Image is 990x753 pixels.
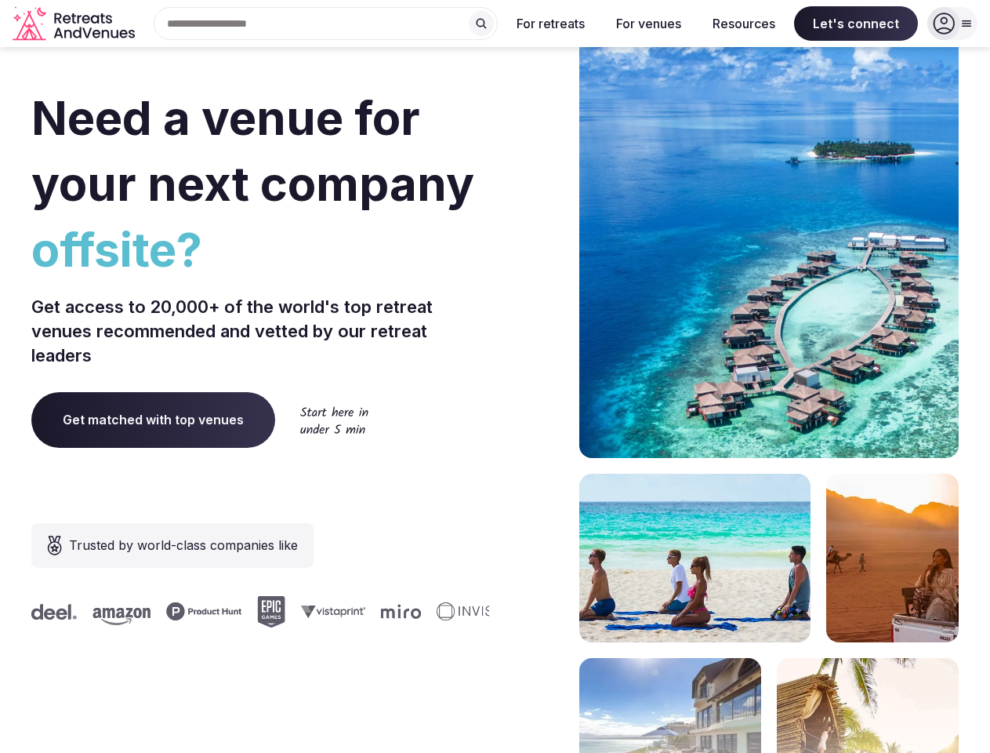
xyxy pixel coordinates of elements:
a: Visit the homepage [13,6,138,42]
span: Let's connect [794,6,918,41]
img: woman sitting in back of truck with camels [826,474,959,642]
svg: Retreats and Venues company logo [13,6,138,42]
span: offsite? [31,216,489,282]
button: For venues [604,6,694,41]
span: Need a venue for your next company [31,89,474,212]
svg: Deel company logo [31,604,76,620]
svg: Miro company logo [380,604,420,619]
svg: Epic Games company logo [256,596,285,627]
button: Resources [700,6,788,41]
img: yoga on tropical beach [579,474,810,642]
p: Get access to 20,000+ of the world's top retreat venues recommended and vetted by our retreat lea... [31,295,489,367]
button: For retreats [504,6,597,41]
svg: Vistaprint company logo [300,605,364,618]
span: Trusted by world-class companies like [69,536,298,555]
svg: Invisible company logo [436,602,522,621]
img: Start here in under 5 min [300,406,368,434]
a: Get matched with top venues [31,392,275,447]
